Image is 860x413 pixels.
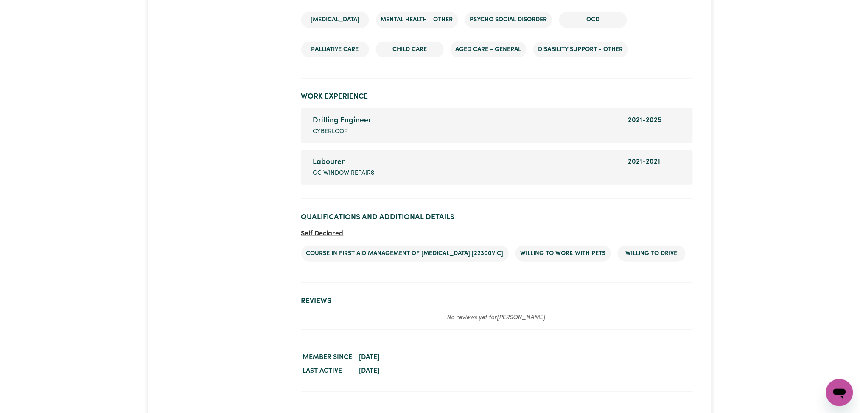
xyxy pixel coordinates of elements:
li: Psycho social disorder [465,12,552,28]
time: [DATE] [359,354,380,361]
h2: Reviews [301,297,693,306]
iframe: Button to launch messaging window [826,379,853,406]
li: Willing to work with pets [515,246,611,262]
li: [MEDICAL_DATA] [301,12,369,28]
h2: Work Experience [301,92,693,101]
div: Labourer [313,157,618,168]
li: Palliative care [301,42,369,58]
li: Course in First Aid Management of [MEDICAL_DATA] [22300VIC] [301,246,509,262]
time: [DATE] [359,368,380,374]
li: Willing to drive [618,246,686,262]
h2: Qualifications and Additional Details [301,213,693,222]
span: Self Declared [301,230,344,237]
li: Mental Health - Other [376,12,458,28]
li: Child care [376,42,444,58]
span: 2021 - 2021 [628,158,661,165]
span: Cyberloop [313,127,348,136]
span: GC Window Repairs [313,169,375,178]
span: 2021 - 2025 [628,117,662,124]
div: Drilling Engineer [313,115,618,126]
li: Aged care - General [451,42,527,58]
em: No reviews yet for [PERSON_NAME] . [447,314,547,321]
dt: Last active [301,364,354,378]
dt: Member since [301,351,354,364]
li: OCD [559,12,627,28]
li: Disability support - Other [533,42,628,58]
